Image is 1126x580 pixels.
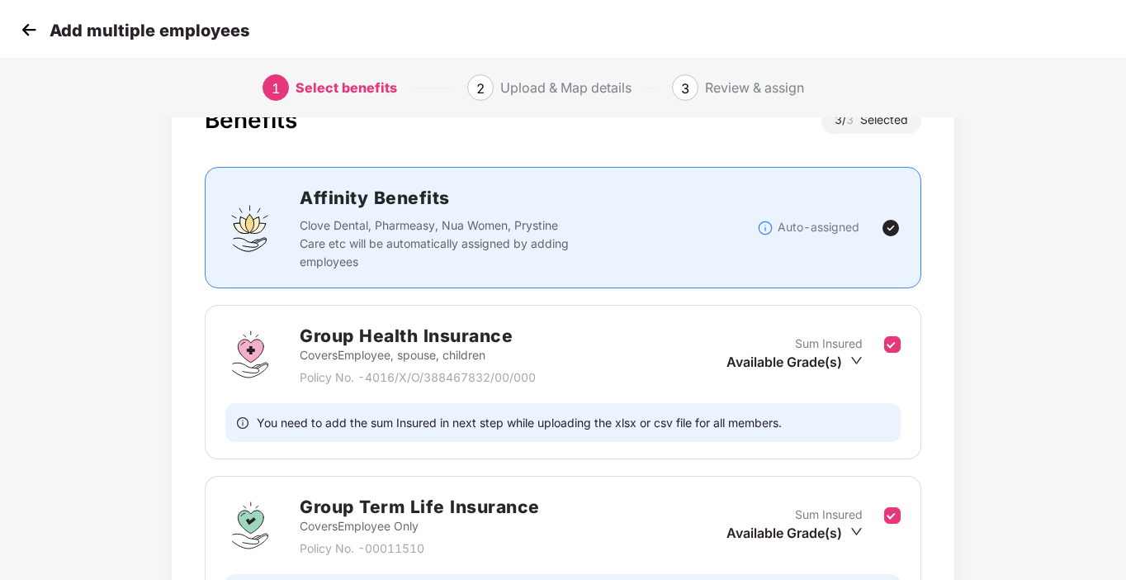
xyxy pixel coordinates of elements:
[50,21,249,40] p: Add multiple employees
[881,218,901,238] img: svg+xml;base64,PHN2ZyBpZD0iVGljay0yNHgyNCIgeG1sbnM9Imh0dHA6Ly93d3cudzMub3JnLzIwMDAvc3ZnIiB3aWR0aD...
[795,506,863,524] p: Sum Insured
[225,330,275,379] img: svg+xml;base64,PHN2ZyBpZD0iR3JvdXBfSGVhbHRoX0luc3VyYW5jZSIgZGF0YS1uYW1lPSJHcm91cCBIZWFsdGggSW5zdX...
[705,74,804,101] div: Review & assign
[300,517,540,535] p: Covers Employee Only
[476,80,485,97] span: 2
[300,368,536,387] p: Policy No. - 4016/X/O/388467832/00/000
[272,80,280,97] span: 1
[500,74,632,101] div: Upload & Map details
[778,218,859,236] p: Auto-assigned
[757,220,774,236] img: svg+xml;base64,PHN2ZyBpZD0iSW5mb18tXzMyeDMyIiBkYXRhLW5hbWU9IkluZm8gLSAzMngzMiIgeG1sbnM9Imh0dHA6Ly...
[300,493,540,521] h2: Group Term Life Insurance
[300,322,536,349] h2: Group Health Insurance
[795,335,863,353] p: Sum Insured
[850,354,863,367] span: down
[296,74,397,101] div: Select benefits
[300,540,540,558] p: Policy No. - 00011510
[726,353,863,371] div: Available Grade(s)
[726,524,863,542] div: Available Grade(s)
[681,80,689,97] span: 3
[300,184,756,212] h2: Affinity Benefits
[17,17,41,42] img: svg+xml;base64,PHN2ZyB4bWxucz0iaHR0cDovL3d3dy53My5vcmcvMjAwMC9zdmciIHdpZHRoPSIzMCIgaGVpZ2h0PSIzMC...
[225,501,275,550] img: svg+xml;base64,PHN2ZyBpZD0iR3JvdXBfVGVybV9MaWZlX0luc3VyYW5jZSIgZGF0YS1uYW1lPSJHcm91cCBUZXJtIExpZm...
[821,106,921,134] div: 3 / Selected
[225,203,275,253] img: svg+xml;base64,PHN2ZyBpZD0iQWZmaW5pdHlfQmVuZWZpdHMiIGRhdGEtbmFtZT0iQWZmaW5pdHkgQmVuZWZpdHMiIHhtbG...
[300,216,574,271] p: Clove Dental, Pharmeasy, Nua Women, Prystine Care etc will be automatically assigned by adding em...
[237,415,248,430] span: info-circle
[846,112,860,126] span: 3
[205,106,297,134] div: Benefits
[850,525,863,538] span: down
[257,415,782,430] span: You need to add the sum Insured in next step while uploading the xlsx or csv file for all members.
[300,346,536,364] p: Covers Employee, spouse, children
